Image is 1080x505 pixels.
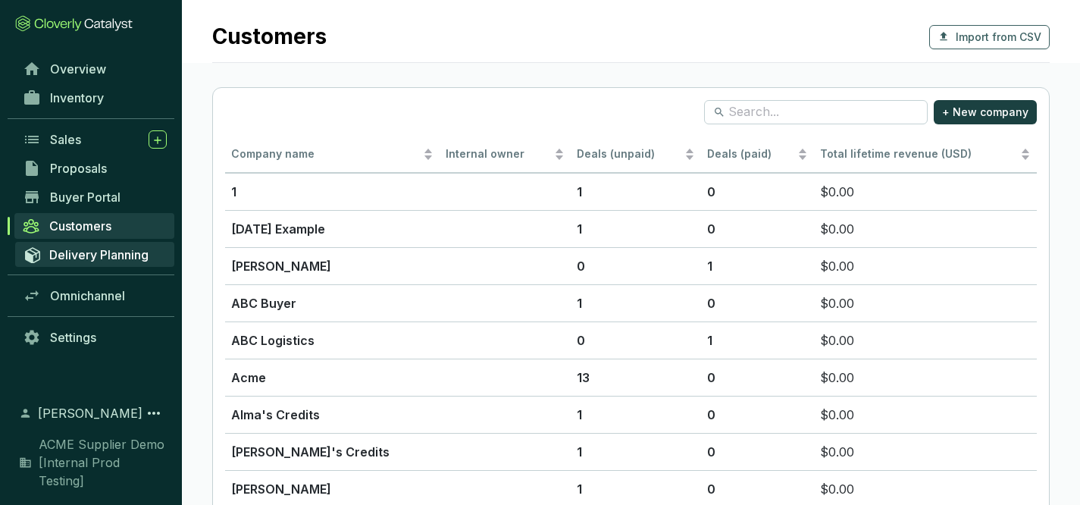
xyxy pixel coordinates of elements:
p: [PERSON_NAME] [231,480,434,498]
p: 1 [577,406,695,424]
span: Customers [49,218,111,234]
p: [DATE] Example [231,220,434,238]
p: 1 [707,257,808,275]
span: Total lifetime revenue (USD) [820,147,972,160]
a: Overview [15,56,174,82]
th: Internal owner [440,136,571,174]
span: Omnichannel [50,288,125,303]
a: Omnichannel [15,283,174,309]
p: [PERSON_NAME]'s Credits [231,443,434,461]
th: Deals (unpaid) [571,136,701,174]
span: Internal owner [446,147,551,162]
span: Deals (unpaid) [577,147,681,162]
th: Deals (paid) [701,136,814,174]
p: 1 [707,331,808,350]
span: Delivery Planning [49,247,149,262]
input: Search... [728,104,905,121]
a: Delivery Planning [15,242,174,267]
span: Sales [50,132,81,147]
td: $0.00 [814,359,1037,396]
span: [PERSON_NAME] [38,404,142,422]
h1: Customers [212,24,327,50]
p: 13 [577,369,695,387]
p: 0 [707,406,808,424]
span: Settings [50,330,96,345]
a: Sales [15,127,174,152]
p: 0 [707,480,808,498]
p: 1 [577,220,695,238]
p: ABC Buyer [231,294,434,312]
td: $0.00 [814,433,1037,470]
span: Overview [50,61,106,77]
td: $0.00 [814,322,1037,359]
p: 0 [707,294,808,312]
a: Settings [15,325,174,350]
p: 1 [577,294,695,312]
th: Company name [225,136,440,174]
p: 1 [577,480,695,498]
span: Buyer Portal [50,190,121,205]
button: + New company [934,100,1037,124]
span: Company name [231,147,420,162]
a: Buyer Portal [15,184,174,210]
span: ACME Supplier Demo [Internal Prod Testing] [39,435,167,490]
p: 0 [707,443,808,461]
td: $0.00 [814,396,1037,433]
td: $0.00 [814,284,1037,322]
p: 1 [577,183,695,201]
a: Proposals [15,155,174,181]
button: Import from CSV [929,25,1050,49]
p: 1 [577,443,695,461]
span: Inventory [50,90,104,105]
p: 0 [707,369,808,387]
a: Customers [14,213,174,239]
p: 0 [577,257,695,275]
p: 0 [577,331,695,350]
span: Proposals [50,161,107,176]
p: 0 [707,183,808,201]
p: Acme [231,369,434,387]
p: Alma's Credits [231,406,434,424]
td: $0.00 [814,210,1037,247]
p: [PERSON_NAME] [231,257,434,275]
span: Import from CSV [956,30,1041,45]
p: ABC Logistics [231,331,434,350]
p: 0 [707,220,808,238]
td: $0.00 [814,173,1037,210]
td: $0.00 [814,247,1037,284]
a: Inventory [15,85,174,111]
span: Deals (paid) [707,147,794,162]
p: 1 [231,183,434,201]
span: + New company [942,105,1028,120]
